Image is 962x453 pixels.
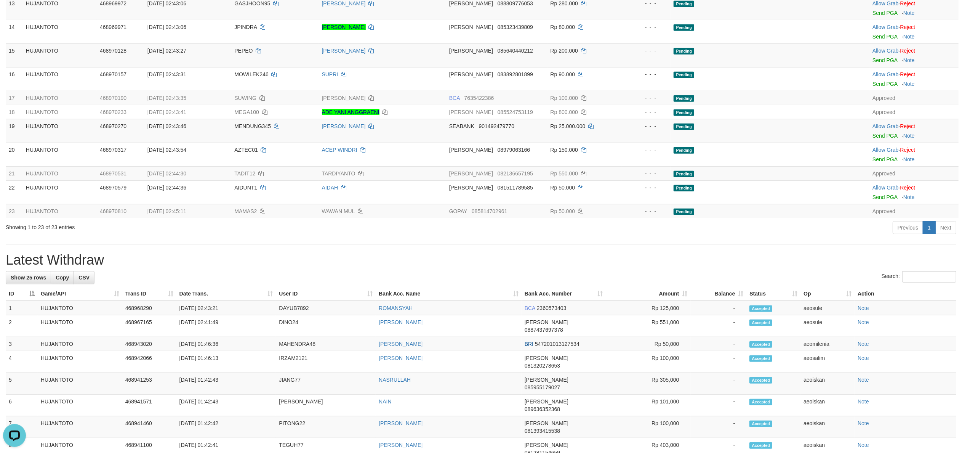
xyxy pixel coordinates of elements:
span: Copy 7635422386 to clipboard [464,95,494,101]
input: Search: [902,271,956,283]
span: Copy [56,275,69,281]
a: Note [858,341,869,347]
td: 468941253 [122,373,176,395]
td: aeomilenia [800,337,855,351]
a: Note [903,81,915,87]
a: Note [903,57,915,63]
a: 1 [923,221,936,234]
td: [DATE] 02:41:49 [176,315,276,337]
span: Rp 280.000 [551,0,578,6]
button: Open LiveChat chat widget [3,3,26,26]
span: Copy 085524753119 to clipboard [498,109,533,115]
a: Send PGA [872,10,897,16]
span: [DATE] 02:45:11 [147,208,186,214]
span: Pending [674,48,694,55]
td: DAYUB7892 [276,301,376,315]
td: HUJANTOTO [23,91,97,105]
span: Accepted [749,399,772,405]
a: NASRULLAH [379,377,411,383]
td: · [869,119,959,143]
span: MAMAS2 [234,208,257,214]
td: · [869,43,959,67]
span: Pending [674,124,694,130]
a: Note [858,398,869,405]
span: Accepted [749,355,772,362]
td: aeoiskan [800,416,855,438]
th: Amount: activate to sort column ascending [606,287,691,301]
a: Note [858,319,869,325]
span: Pending [674,24,694,31]
a: Note [858,305,869,311]
span: [DATE] 02:43:31 [147,71,186,77]
span: CSV [78,275,90,281]
span: 468970157 [100,71,126,77]
td: - [691,301,747,315]
span: Rp 200.000 [551,48,578,54]
a: [PERSON_NAME] [379,341,423,347]
span: [PERSON_NAME] [449,24,493,30]
a: Reject [900,48,916,54]
span: [PERSON_NAME] [449,48,493,54]
span: Rp 100.000 [551,95,578,101]
span: [PERSON_NAME] [525,355,568,361]
td: · [869,143,959,166]
td: [DATE] 01:42:43 [176,395,276,416]
a: SUPRI [322,71,338,77]
a: Reject [900,147,916,153]
td: · [869,67,959,91]
td: · [869,20,959,43]
div: - - - [624,207,668,215]
label: Search: [882,271,956,283]
td: MAHENDRA48 [276,337,376,351]
span: Pending [674,185,694,191]
span: Copy 0887437697378 to clipboard [525,327,563,333]
span: [DATE] 02:44:30 [147,170,186,177]
span: Copy 088809776053 to clipboard [498,0,533,6]
td: [DATE] 01:46:13 [176,351,276,373]
span: [PERSON_NAME] [449,170,493,177]
td: Rp 125,000 [606,301,691,315]
td: HUJANTOTO [23,43,97,67]
span: JPINDRA [234,24,257,30]
td: HUJANTOTO [23,67,97,91]
span: · [872,123,900,129]
td: 21 [6,166,23,180]
span: 468969972 [100,0,126,6]
td: Rp 305,000 [606,373,691,395]
span: [DATE] 02:43:06 [147,24,186,30]
td: 468968290 [122,301,176,315]
td: HUJANTOTO [23,119,97,143]
span: 468969971 [100,24,126,30]
span: Copy 081511789585 to clipboard [498,185,533,191]
span: · [872,0,900,6]
span: Rp 90.000 [551,71,575,77]
span: [PERSON_NAME] [449,147,493,153]
span: [DATE] 02:43:46 [147,123,186,129]
span: Copy 2360573403 to clipboard [537,305,567,311]
td: HUJANTOTO [38,395,122,416]
td: 14 [6,20,23,43]
a: Reject [900,0,916,6]
div: - - - [624,47,668,55]
span: · [872,24,900,30]
a: ROMANSYAH [379,305,413,311]
span: PEPEO [234,48,253,54]
td: JIANG77 [276,373,376,395]
a: AIDAH [322,185,338,191]
td: 468941460 [122,416,176,438]
td: [PERSON_NAME] [276,395,376,416]
span: [DATE] 02:43:54 [147,147,186,153]
th: Game/API: activate to sort column ascending [38,287,122,301]
a: Show 25 rows [6,271,51,284]
a: Next [935,221,956,234]
div: - - - [624,94,668,102]
span: Copy 082136657195 to clipboard [498,170,533,177]
span: [DATE] 02:43:06 [147,0,186,6]
td: 3 [6,337,38,351]
a: [PERSON_NAME] [322,123,366,129]
td: DINO24 [276,315,376,337]
span: MENDUNG345 [234,123,271,129]
td: 2 [6,315,38,337]
span: 468970317 [100,147,126,153]
span: [PERSON_NAME] [449,0,493,6]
